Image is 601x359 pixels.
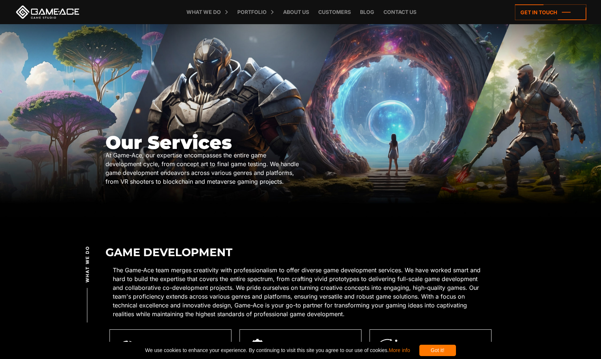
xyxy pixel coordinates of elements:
div: Got it! [419,345,456,356]
h1: Our Services [105,132,301,153]
div: At Game-Ace, our expertise encompasses the entire game development cycle, from concept art to fin... [105,151,301,186]
span: What we do [84,246,91,283]
a: More info [389,347,410,353]
span: We use cookies to enhance your experience. By continuing to visit this site you agree to our use ... [145,345,410,356]
a: Get in touch [515,4,586,20]
h2: Game Development [105,246,496,258]
p: The Game-Ace team merges creativity with professionalism to offer diverse game development servic... [113,266,488,318]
